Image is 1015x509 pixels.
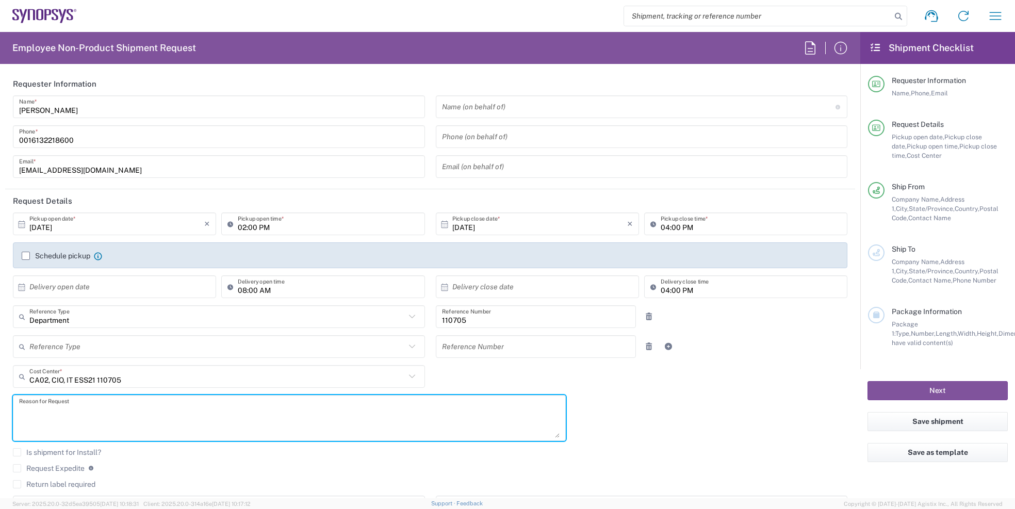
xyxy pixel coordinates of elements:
[953,276,996,284] span: Phone Number
[892,89,911,97] span: Name,
[892,195,940,203] span: Company Name,
[642,309,656,324] a: Remove Reference
[911,89,931,97] span: Phone,
[909,205,955,212] span: State/Province,
[844,499,1003,508] span: Copyright © [DATE]-[DATE] Agistix Inc., All Rights Reserved
[896,267,909,275] span: City,
[204,216,210,232] i: ×
[13,464,85,472] label: Request Expedite
[892,245,915,253] span: Ship To
[661,339,676,354] a: Add Reference
[867,412,1008,431] button: Save shipment
[931,89,948,97] span: Email
[892,183,925,191] span: Ship From
[431,500,457,506] a: Support
[911,330,936,337] span: Number,
[624,6,891,26] input: Shipment, tracking or reference number
[456,500,483,506] a: Feedback
[13,480,95,488] label: Return label required
[212,501,251,507] span: [DATE] 10:17:12
[909,267,955,275] span: State/Province,
[892,258,940,266] span: Company Name,
[22,252,90,260] label: Schedule pickup
[100,501,139,507] span: [DATE] 10:18:31
[12,42,196,54] h2: Employee Non-Product Shipment Request
[907,152,942,159] span: Cost Center
[13,79,96,89] h2: Requester Information
[867,443,1008,462] button: Save as template
[958,330,977,337] span: Width,
[892,320,918,337] span: Package 1:
[892,120,944,128] span: Request Details
[892,76,966,85] span: Requester Information
[896,205,909,212] span: City,
[907,142,959,150] span: Pickup open time,
[977,330,998,337] span: Height,
[13,196,72,206] h2: Request Details
[955,205,979,212] span: Country,
[892,307,962,316] span: Package Information
[908,214,951,222] span: Contact Name
[870,42,974,54] h2: Shipment Checklist
[936,330,958,337] span: Length,
[955,267,979,275] span: Country,
[627,216,633,232] i: ×
[143,501,251,507] span: Client: 2025.20.0-314a16e
[895,330,911,337] span: Type,
[892,133,944,141] span: Pickup open date,
[908,276,953,284] span: Contact Name,
[642,339,656,354] a: Remove Reference
[12,501,139,507] span: Server: 2025.20.0-32d5ea39505
[867,381,1008,400] button: Next
[13,448,101,456] label: Is shipment for Install?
